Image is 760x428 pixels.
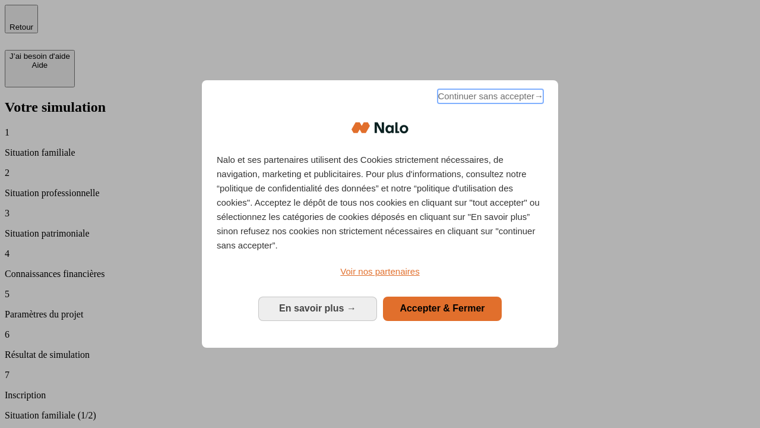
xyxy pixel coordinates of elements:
span: Voir nos partenaires [340,266,419,276]
button: En savoir plus: Configurer vos consentements [258,297,377,320]
span: En savoir plus → [279,303,356,313]
img: Logo [351,110,408,146]
button: Accepter & Fermer: Accepter notre traitement des données et fermer [383,297,502,320]
span: Continuer sans accepter→ [438,89,543,103]
span: Accepter & Fermer [400,303,484,313]
div: Bienvenue chez Nalo Gestion du consentement [202,80,558,347]
a: Voir nos partenaires [217,265,543,279]
p: Nalo et ses partenaires utilisent des Cookies strictement nécessaires, de navigation, marketing e... [217,153,543,253]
